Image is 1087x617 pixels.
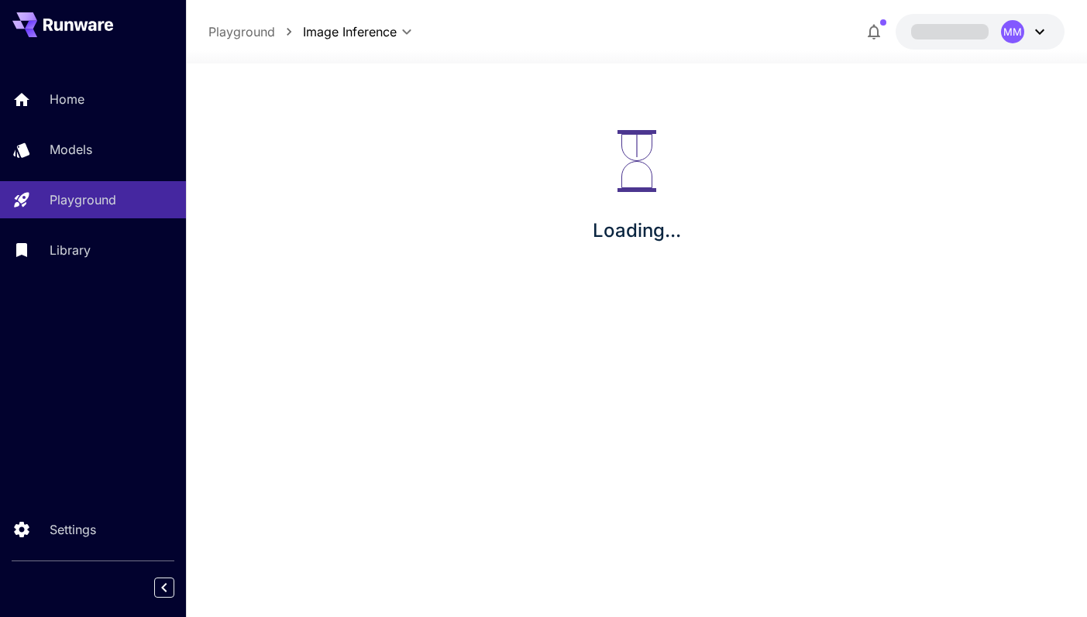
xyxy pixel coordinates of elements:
button: MM [896,14,1065,50]
nav: breadcrumb [208,22,303,41]
div: Collapse sidebar [166,574,186,602]
p: Playground [50,190,116,209]
a: Playground [208,22,275,41]
p: Loading... [593,217,681,245]
p: Home [50,90,84,108]
button: Collapse sidebar [154,578,174,598]
span: Image Inference [303,22,397,41]
p: Models [50,140,92,159]
div: MM [1001,20,1024,43]
p: Library [50,241,91,259]
p: Settings [50,520,96,539]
